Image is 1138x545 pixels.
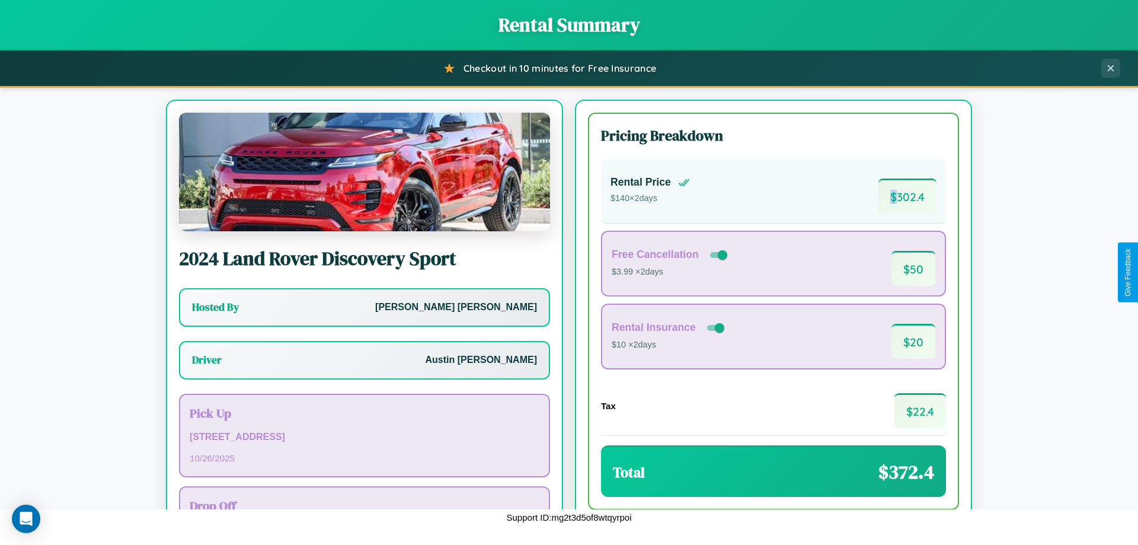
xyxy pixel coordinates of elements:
[192,300,239,314] h3: Hosted By
[601,401,616,411] h4: Tax
[878,459,934,485] span: $ 372.4
[507,509,632,525] p: Support ID: mg2t3d5of8wtqyrpoi
[891,324,935,359] span: $ 20
[190,497,539,514] h3: Drop Off
[190,404,539,422] h3: Pick Up
[894,393,946,428] span: $ 22.4
[463,62,656,74] span: Checkout in 10 minutes for Free Insurance
[613,463,645,482] h3: Total
[612,248,699,261] h4: Free Cancellation
[190,429,539,446] p: [STREET_ADDRESS]
[610,191,690,206] p: $ 140 × 2 days
[610,176,671,189] h4: Rental Price
[192,353,222,367] h3: Driver
[612,321,696,334] h4: Rental Insurance
[12,12,1126,38] h1: Rental Summary
[891,251,935,286] span: $ 50
[179,246,550,272] h2: 2024 Land Rover Discovery Sport
[612,337,727,353] p: $10 × 2 days
[601,126,946,145] h3: Pricing Breakdown
[190,450,539,466] p: 10 / 26 / 2025
[375,299,537,316] p: [PERSON_NAME] [PERSON_NAME]
[1124,248,1132,297] div: Give Feedback
[426,352,537,369] p: Austin [PERSON_NAME]
[878,179,936,213] span: $ 302.4
[612,264,730,280] p: $3.99 × 2 days
[12,505,40,533] div: Open Intercom Messenger
[179,113,550,231] img: Land Rover Discovery Sport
